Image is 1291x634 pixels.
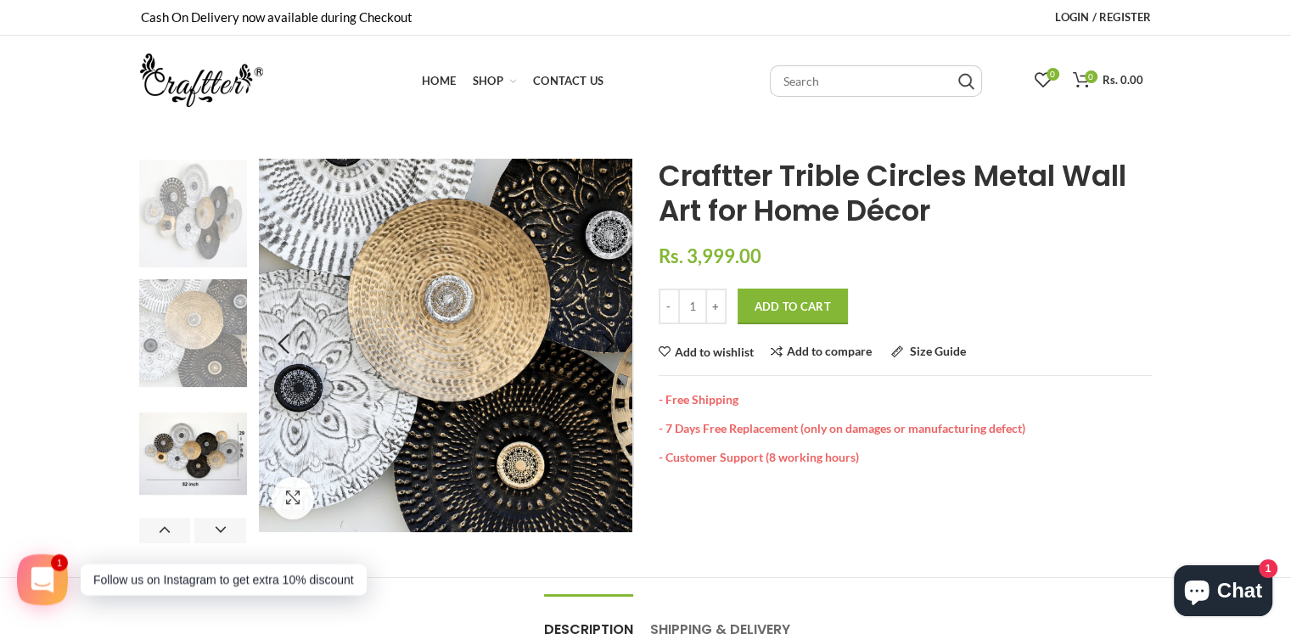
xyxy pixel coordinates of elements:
[770,65,982,97] input: Search
[958,73,974,90] input: Search
[787,344,872,358] span: Add to compare
[1085,70,1097,83] span: 0
[464,64,525,98] a: Shop
[675,346,754,358] span: Add to wishlist
[1047,68,1059,81] span: 0
[659,289,680,324] input: -
[139,160,247,267] img: CMWA-215-3_150x_crop_center.jpg
[705,289,727,324] input: +
[1026,64,1060,98] a: 0
[139,400,247,508] img: CMWA-215-5_150x_crop_center.jpg
[910,344,966,358] span: Size Guide
[771,345,872,358] a: Add to compare
[738,289,848,324] button: Add to Cart
[422,74,456,87] span: Home
[659,346,754,358] a: Add to wishlist
[1169,565,1277,620] inbox-online-store-chat: Shopify online store chat
[1064,64,1152,98] a: 0 Rs. 0.00
[140,53,263,107] img: craftter.com
[659,375,1152,464] div: - Free Shipping - 7 Days Free Replacement (only on damages or manufacturing defect) - Customer Su...
[139,518,191,543] button: Previous
[194,518,246,543] button: Next
[525,64,612,98] a: Contact Us
[1055,10,1151,24] span: Login / Register
[52,555,67,570] span: 1
[1103,73,1143,87] span: Rs. 0.00
[533,74,603,87] span: Contact Us
[659,244,761,267] span: Rs. 3,999.00
[473,74,503,87] span: Shop
[891,345,966,358] a: Size Guide
[659,155,1126,231] span: Craftter Trible Circles Metal Wall Art for Home Décor
[413,64,464,98] a: Home
[139,279,247,387] img: CMWA-215-4_150x_crop_center.jpg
